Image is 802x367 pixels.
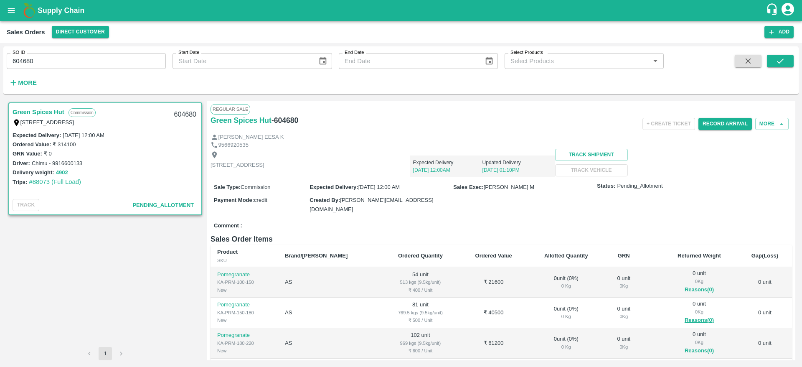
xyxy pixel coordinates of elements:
p: [DATE] 12:00AM [413,166,482,174]
span: Commission [241,184,271,190]
nav: pagination navigation [81,347,129,360]
td: ₹ 61200 [459,328,527,359]
button: 4902 [56,168,68,178]
b: GRN [618,252,630,259]
div: 0 Kg [667,278,731,285]
input: Select Products [507,56,647,66]
strong: More [18,79,37,86]
b: Returned Weight [678,252,721,259]
label: [STREET_ADDRESS] [20,119,74,125]
label: Ordered Value: [13,141,51,148]
label: Comment : [214,222,242,230]
a: Supply Chain [38,5,766,16]
div: 0 unit ( 0 %) [534,335,598,351]
label: Delivery weight: [13,169,54,176]
td: 54 unit [381,267,459,298]
a: Green Spices Hut [13,107,64,117]
label: Status: [597,182,615,190]
td: 102 unit [381,328,459,359]
button: Record Arrival [698,118,752,130]
label: Created By : [310,197,340,203]
input: Start Date [173,53,312,69]
label: Start Date [178,49,199,56]
label: Payment Mode : [214,197,254,203]
span: [DATE] 12:00 AM [358,184,400,190]
p: [STREET_ADDRESS] [211,161,264,169]
div: New [217,347,272,354]
div: 0 unit [612,275,636,290]
b: Brand/[PERSON_NAME] [285,252,348,259]
td: ₹ 40500 [459,298,527,328]
td: AS [278,267,381,298]
div: account of current user [780,2,795,19]
div: ₹ 400 / Unit [388,286,453,294]
div: 0 Kg [612,343,636,351]
div: ₹ 500 / Unit [388,316,453,324]
a: #88073 (Full Load) [29,178,81,185]
p: Commission [69,108,96,117]
div: 0 Kg [534,313,598,320]
button: More [7,76,39,90]
div: 0 unit ( 0 %) [534,275,598,290]
button: Add [764,26,794,38]
div: 0 Kg [612,313,636,320]
button: page 1 [99,347,112,360]
b: Ordered Value [475,252,512,259]
div: 0 unit [667,331,731,356]
button: Select DC [52,26,109,38]
div: New [217,316,272,324]
b: Supply Chain [38,6,84,15]
div: 0 Kg [667,308,731,316]
h6: Sales Order Items [211,233,792,245]
div: ₹ 600 / Unit [388,347,453,354]
label: End Date [345,49,364,56]
div: 769.5 kgs (9.5kg/unit) [388,309,453,316]
td: 0 unit [738,267,792,298]
p: Pomegranate [217,331,272,339]
button: More [755,118,789,130]
label: Trips: [13,179,27,185]
p: Pomegranate [217,271,272,279]
div: KA-PRM-100-150 [217,278,272,286]
p: Updated Delivery [482,159,552,166]
label: Sale Type : [214,184,241,190]
button: Reasons(0) [667,346,731,356]
div: KA-PRM-150-180 [217,309,272,316]
h6: - 604680 [272,115,298,126]
div: customer-support [766,3,780,18]
p: [DATE] 01:10PM [482,166,552,174]
b: Gap(Loss) [751,252,778,259]
span: Pending_Allotment [617,182,662,190]
div: 604680 [169,105,201,125]
p: Expected Delivery [413,159,482,166]
label: ₹ 314100 [53,141,76,148]
div: Sales Orders [7,27,45,38]
label: Select Products [510,49,543,56]
div: 513 kgs (9.5kg/unit) [388,278,453,286]
label: GRN Value: [13,150,42,157]
b: Allotted Quantity [544,252,588,259]
div: 0 unit [667,270,731,295]
span: [PERSON_NAME][EMAIL_ADDRESS][DOMAIN_NAME] [310,197,433,212]
label: ₹ 0 [44,150,52,157]
div: 0 unit [667,300,731,325]
div: 0 unit [612,305,636,321]
div: 0 Kg [534,343,598,351]
input: End Date [339,53,478,69]
span: Regular Sale [211,104,250,114]
span: [PERSON_NAME] M [484,184,534,190]
td: AS [278,298,381,328]
input: Enter SO ID [7,53,166,69]
td: 81 unit [381,298,459,328]
label: Driver: [13,160,30,166]
div: SKU [217,257,272,264]
p: Pomegranate [217,301,272,309]
div: 0 Kg [612,282,636,290]
button: Choose date [315,53,331,69]
a: Green Spices Hut [211,115,272,126]
div: 0 unit [612,335,636,351]
button: Reasons(0) [667,316,731,325]
label: Sales Exec : [453,184,483,190]
label: [DATE] 12:00 AM [63,132,104,138]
